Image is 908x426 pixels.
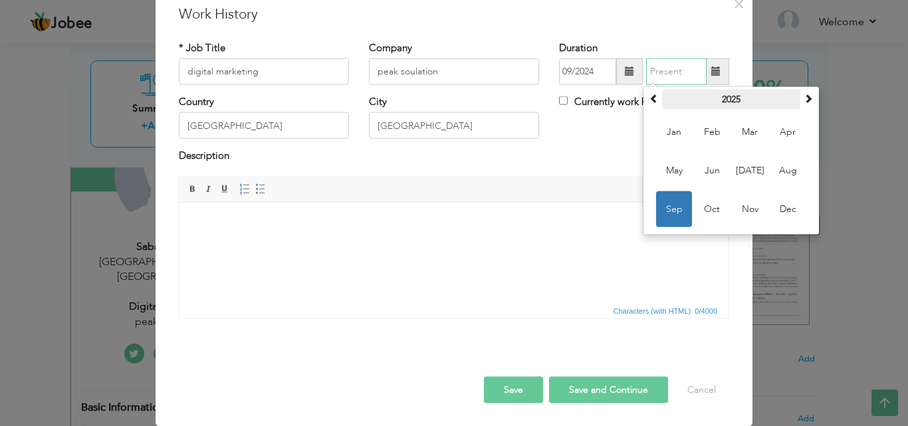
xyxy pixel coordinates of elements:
input: Currently work here [559,96,568,105]
a: Bold [185,181,200,196]
div: Statistics [611,304,722,316]
button: Cancel [674,376,729,403]
span: May [656,153,692,189]
span: Mar [732,114,768,150]
iframe: Rich Text Editor, workEditor [179,202,729,302]
label: Duration [559,41,598,54]
a: Insert/Remove Numbered List [237,181,252,196]
span: Dec [770,191,806,227]
span: Aug [770,153,806,189]
label: * Job Title [179,41,225,54]
span: Nov [732,191,768,227]
span: Characters (with HTML): 0/4000 [611,304,721,316]
span: Next Year [804,94,813,103]
input: Present [646,58,707,85]
span: Sep [656,191,692,227]
label: Company [369,41,412,54]
span: [DATE] [732,153,768,189]
a: Underline [217,181,232,196]
h3: Work History [179,4,729,24]
span: Oct [694,191,730,227]
button: Save [484,376,543,403]
th: Select Year [662,90,800,110]
button: Save and Continue [549,376,668,403]
span: Feb [694,114,730,150]
label: Currently work here [559,95,661,109]
label: City [369,95,387,109]
label: Country [179,95,214,109]
input: From [559,58,616,85]
span: Jan [656,114,692,150]
a: Italic [201,181,216,196]
span: Jun [694,153,730,189]
label: Description [179,149,229,163]
a: Insert/Remove Bulleted List [253,181,268,196]
span: Previous Year [649,94,659,103]
span: Apr [770,114,806,150]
